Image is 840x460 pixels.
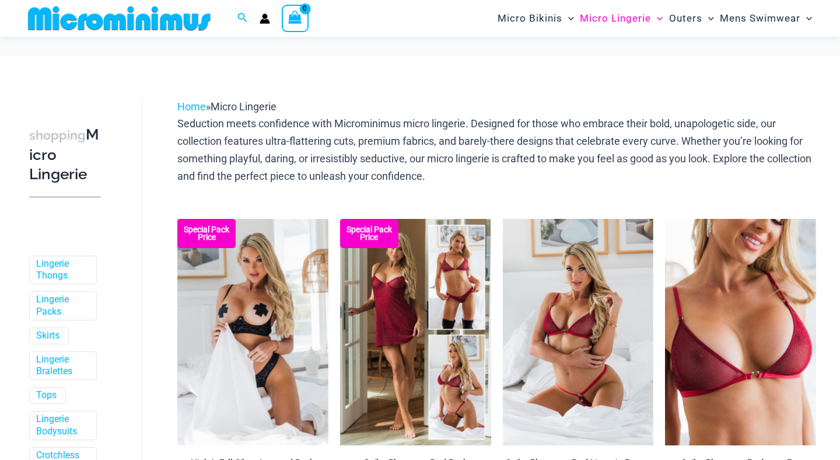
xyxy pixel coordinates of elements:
[669,4,702,33] span: Outers
[177,115,816,184] p: Seduction meets confidence with Microminimus micro lingerie. Designed for those who embrace their...
[177,219,328,445] img: Nights Fall Silver Leopard 1036 Bra 6046 Thong 09v2
[237,11,248,26] a: Search icon link
[800,4,812,33] span: Menu Toggle
[29,125,101,184] h3: Micro Lingerie
[717,4,815,33] a: Mens SwimwearMenu ToggleMenu Toggle
[36,258,87,283] a: Lingerie Thongs
[177,100,276,113] span: »
[665,219,816,445] a: Guilty Pleasures Red 1045 Bra 01Guilty Pleasures Red 1045 Bra 02Guilty Pleasures Red 1045 Bra 02
[340,226,398,241] b: Special Pack Price
[260,13,270,24] a: Account icon link
[177,100,206,113] a: Home
[36,389,57,402] a: Tops
[503,219,654,445] img: Guilty Pleasures Red 1045 Bra 689 Micro 05
[720,4,800,33] span: Mens Swimwear
[340,219,491,445] img: Guilty Pleasures Red Collection Pack F
[36,294,87,318] a: Lingerie Packs
[36,330,60,342] a: Skirts
[577,4,666,33] a: Micro LingerieMenu ToggleMenu Toggle
[651,4,663,33] span: Menu Toggle
[495,4,577,33] a: Micro BikinisMenu ToggleMenu Toggle
[493,2,817,35] nav: Site Navigation
[666,4,717,33] a: OutersMenu ToggleMenu Toggle
[29,128,86,142] span: shopping
[503,219,654,445] a: Guilty Pleasures Red 1045 Bra 689 Micro 05Guilty Pleasures Red 1045 Bra 689 Micro 06Guilty Pleasu...
[282,5,309,32] a: View Shopping Cart, empty
[211,100,276,113] span: Micro Lingerie
[36,354,87,378] a: Lingerie Bralettes
[498,4,562,33] span: Micro Bikinis
[23,5,215,32] img: MM SHOP LOGO FLAT
[177,226,236,241] b: Special Pack Price
[665,219,816,445] img: Guilty Pleasures Red 1045 Bra 01
[177,219,328,445] a: Nights Fall Silver Leopard 1036 Bra 6046 Thong 09v2 Nights Fall Silver Leopard 1036 Bra 6046 Thon...
[562,4,574,33] span: Menu Toggle
[702,4,714,33] span: Menu Toggle
[36,413,87,438] a: Lingerie Bodysuits
[340,219,491,445] a: Guilty Pleasures Red Collection Pack F Guilty Pleasures Red Collection Pack BGuilty Pleasures Red...
[580,4,651,33] span: Micro Lingerie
